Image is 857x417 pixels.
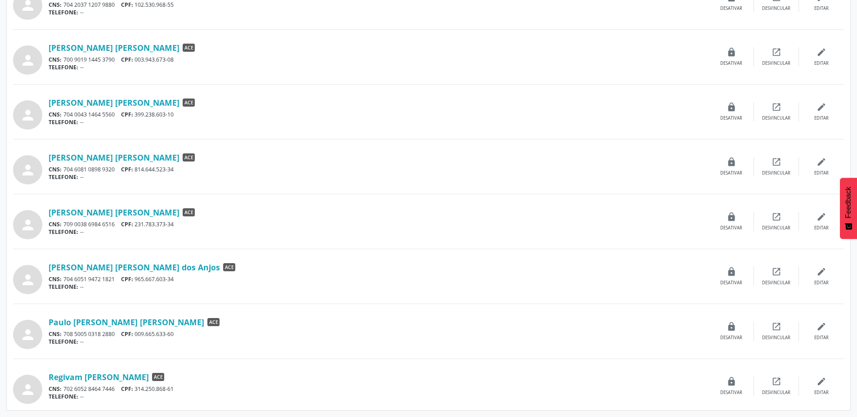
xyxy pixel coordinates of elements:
div: Editar [814,390,829,396]
button: Feedback - Mostrar pesquisa [840,178,857,239]
div: Editar [814,5,829,12]
a: [PERSON_NAME] [PERSON_NAME] [49,98,179,108]
i: edit [817,322,826,332]
span: TELEFONE: [49,338,78,345]
i: lock [727,47,736,57]
a: [PERSON_NAME] [PERSON_NAME] [49,207,179,217]
div: 704 6051 9472 1821 965.667.603-34 [49,275,709,283]
div: Editar [814,225,829,231]
span: TELEFONE: [49,393,78,400]
i: lock [727,377,736,386]
div: 700 9019 1445 3790 003.943.673-08 [49,56,709,63]
span: CNS: [49,220,62,228]
div: -- [49,9,709,16]
span: ACE [183,99,195,107]
div: Desvincular [762,115,790,121]
span: CNS: [49,385,62,393]
div: -- [49,173,709,181]
div: Desvincular [762,60,790,67]
div: Desativar [720,170,742,176]
span: ACE [183,44,195,52]
div: Desativar [720,390,742,396]
div: -- [49,118,709,126]
i: open_in_new [772,267,781,277]
span: ACE [223,263,235,271]
span: Feedback [844,187,853,218]
i: lock [727,157,736,167]
a: [PERSON_NAME] [PERSON_NAME] dos Anjos [49,262,220,272]
div: 709 0038 6984 6516 231.783.373-34 [49,220,709,228]
i: person [20,272,36,288]
span: TELEFONE: [49,63,78,71]
a: Regivam [PERSON_NAME] [49,372,149,382]
div: -- [49,283,709,291]
div: Desativar [720,60,742,67]
i: lock [727,212,736,222]
span: CPF: [121,385,133,393]
span: CPF: [121,220,133,228]
span: CPF: [121,1,133,9]
span: CPF: [121,275,133,283]
div: -- [49,338,709,345]
div: Desvincular [762,225,790,231]
i: edit [817,47,826,57]
span: ACE [183,208,195,216]
i: edit [817,377,826,386]
span: CPF: [121,330,133,338]
span: ACE [152,373,164,381]
div: Desvincular [762,390,790,396]
span: CPF: [121,111,133,118]
span: TELEFONE: [49,283,78,291]
div: -- [49,63,709,71]
i: person [20,162,36,178]
span: TELEFONE: [49,9,78,16]
i: open_in_new [772,322,781,332]
span: CNS: [49,275,62,283]
span: ACE [183,153,195,161]
div: Editar [814,60,829,67]
div: 704 6081 0898 9320 814.644.523-34 [49,166,709,173]
div: Editar [814,335,829,341]
span: CNS: [49,1,62,9]
i: person [20,107,36,123]
i: open_in_new [772,102,781,112]
i: person [20,52,36,68]
i: edit [817,102,826,112]
i: lock [727,267,736,277]
div: Desativar [720,335,742,341]
span: CPF: [121,56,133,63]
i: lock [727,322,736,332]
div: Desativar [720,225,742,231]
div: Desativar [720,115,742,121]
div: Desvincular [762,280,790,286]
div: Desvincular [762,335,790,341]
div: 708 5005 0318 2880 009.665.633-60 [49,330,709,338]
span: TELEFONE: [49,118,78,126]
span: TELEFONE: [49,228,78,236]
div: Desativar [720,280,742,286]
i: open_in_new [772,377,781,386]
span: CNS: [49,330,62,338]
div: -- [49,393,709,400]
div: Editar [814,280,829,286]
i: open_in_new [772,47,781,57]
span: CNS: [49,166,62,173]
span: CPF: [121,166,133,173]
div: -- [49,228,709,236]
i: edit [817,157,826,167]
a: Paulo [PERSON_NAME] [PERSON_NAME] [49,317,204,327]
span: ACE [207,318,220,326]
div: 704 2037 1207 9880 102.530.968-55 [49,1,709,9]
i: lock [727,102,736,112]
div: Editar [814,170,829,176]
div: Desativar [720,5,742,12]
i: person [20,327,36,343]
a: [PERSON_NAME] [PERSON_NAME] [49,43,179,53]
span: CNS: [49,56,62,63]
i: edit [817,212,826,222]
i: edit [817,267,826,277]
div: 702 6052 8464 7446 314.250.868-61 [49,385,709,393]
div: Editar [814,115,829,121]
a: [PERSON_NAME] [PERSON_NAME] [49,152,179,162]
div: Desvincular [762,5,790,12]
